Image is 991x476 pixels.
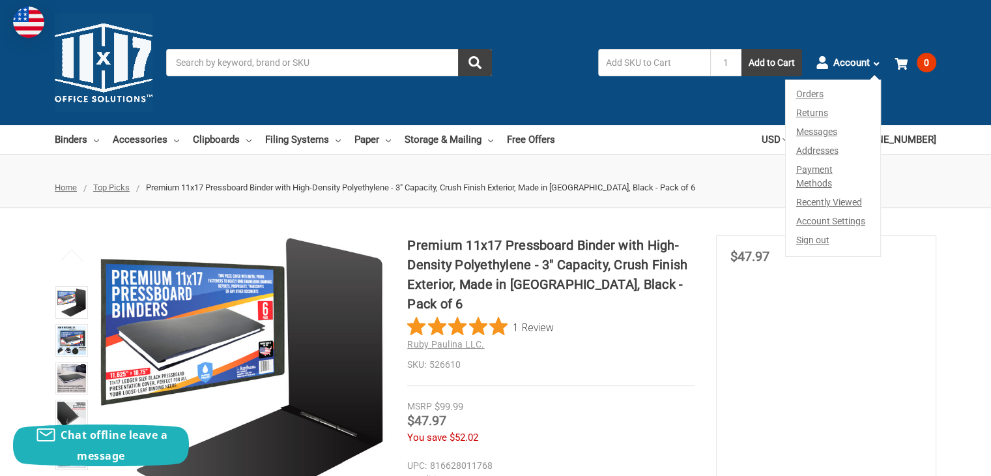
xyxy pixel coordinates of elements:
[407,317,554,336] button: Rated 5 out of 5 stars from 1 reviews. Jump to reviews.
[57,288,86,317] img: Premium 11x17 Pressboard Binder with High-Density Polyethylene - 3" Capacity, Crush Finish Exteri...
[57,402,86,430] img: Premium 11x17 Pressboard Binder with High-Density Polyethylene - 3" Capacity, Crush Finish Exteri...
[146,183,695,192] span: Premium 11x17 Pressboard Binder with High-Density Polyethylene - 3" Capacity, Crush Finish Exteri...
[55,125,99,154] a: Binders
[917,53,936,72] span: 0
[113,125,179,154] a: Accessories
[786,141,881,160] a: Addresses
[13,424,189,466] button: Chat offline leave a message
[816,46,881,80] a: Account
[407,400,432,413] div: MSRP
[407,432,447,443] span: You save
[407,358,426,372] dt: SKU:
[730,248,769,264] span: $47.97
[762,125,788,154] a: USD
[786,160,881,193] a: Payment Methods
[405,125,493,154] a: Storage & Mailing
[57,326,86,355] img: Premium 11x17 Pressboard Binder with High-Density Polyethylene - 3" Capacity, Crush Finish Exteri...
[435,401,463,413] span: $99.99
[895,46,936,80] a: 0
[786,104,881,123] a: Returns
[407,459,689,473] dd: 816628011768
[55,183,77,192] a: Home
[407,413,446,428] span: $47.97
[193,125,251,154] a: Clipboards
[507,125,555,154] a: Free Offers
[52,242,92,268] button: Previous
[93,183,130,192] a: Top Picks
[354,125,391,154] a: Paper
[57,364,86,393] img: Ruby Paulina 11x17 Pressboard Binder
[786,80,881,104] a: Orders
[407,459,427,473] dt: UPC:
[265,125,341,154] a: Filing Systems
[55,14,152,112] img: 11x17.com
[786,231,881,256] a: Sign out
[450,432,478,443] span: $52.02
[513,317,554,336] span: 1 Review
[786,193,881,212] a: Recently Viewed
[407,235,695,314] h1: Premium 11x17 Pressboard Binder with High-Density Polyethylene - 3" Capacity, Crush Finish Exteri...
[61,428,167,463] span: Chat offline leave a message
[786,212,881,231] a: Account Settings
[833,55,870,70] span: Account
[598,49,710,76] input: Add SKU to Cart
[13,7,44,38] img: duty and tax information for United States
[786,123,881,141] a: Messages
[407,339,484,350] a: Ruby Paulina LLC.
[407,358,695,372] dd: 526610
[166,49,492,76] input: Search by keyword, brand or SKU
[741,49,802,76] button: Add to Cart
